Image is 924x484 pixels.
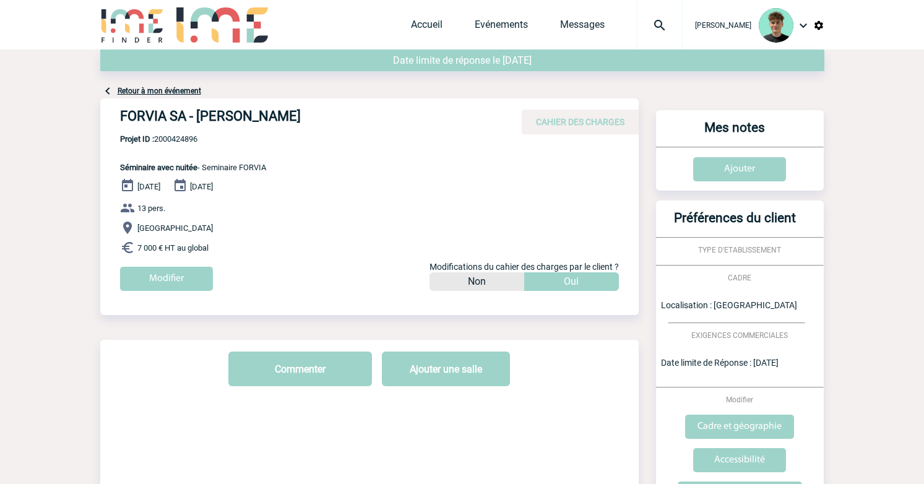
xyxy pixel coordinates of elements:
[661,300,797,310] span: Localisation : [GEOGRAPHIC_DATA]
[411,19,443,36] a: Accueil
[685,415,794,439] input: Cadre et géographie
[137,182,160,191] span: [DATE]
[661,358,779,368] span: Date limite de Réponse : [DATE]
[693,157,786,181] input: Ajouter
[564,272,579,291] p: Oui
[120,267,213,291] input: Modifier
[190,182,213,191] span: [DATE]
[726,395,753,404] span: Modifier
[661,210,809,237] h3: Préférences du client
[430,262,619,272] span: Modifications du cahier des charges par le client ?
[137,243,209,253] span: 7 000 € HT au global
[661,120,809,147] h3: Mes notes
[691,331,788,340] span: EXIGENCES COMMERCIALES
[759,8,793,43] img: 131612-0.png
[118,87,201,95] a: Retour à mon événement
[560,19,605,36] a: Messages
[120,134,266,144] span: 2000424896
[228,352,372,386] button: Commenter
[137,223,213,233] span: [GEOGRAPHIC_DATA]
[120,108,491,129] h4: FORVIA SA - [PERSON_NAME]
[382,352,510,386] button: Ajouter une salle
[695,21,751,30] span: [PERSON_NAME]
[120,134,154,144] b: Projet ID :
[536,117,624,127] span: CAHIER DES CHARGES
[468,272,486,291] p: Non
[100,7,165,43] img: IME-Finder
[698,246,781,254] span: TYPE D'ETABLISSEMENT
[393,54,532,66] span: Date limite de réponse le [DATE]
[120,163,266,172] span: - Seminaire FORVIA
[693,448,786,472] input: Accessibilité
[475,19,528,36] a: Evénements
[728,274,751,282] span: CADRE
[137,204,165,213] span: 13 pers.
[120,163,197,172] span: Séminaire avec nuitée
